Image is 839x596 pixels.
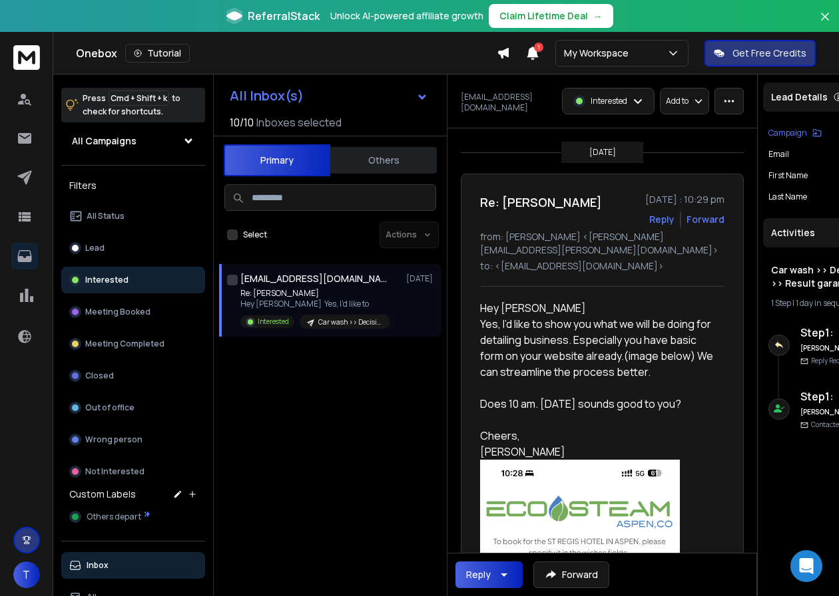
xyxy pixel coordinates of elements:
p: Get Free Credits [732,47,806,60]
h1: [EMAIL_ADDRESS][DOMAIN_NAME] [240,272,387,285]
p: Last Name [768,192,807,202]
p: Interested [258,317,289,327]
button: Meeting Booked [61,299,205,325]
p: [DATE] [406,273,436,284]
h1: All Campaigns [72,134,137,148]
button: Get Free Credits [704,40,816,67]
p: [EMAIL_ADDRESS][DOMAIN_NAME] [461,92,554,113]
button: Reply [649,213,675,226]
button: Interested [61,267,205,293]
p: All Status [87,211,125,222]
p: Campaign [768,128,807,138]
span: → [593,9,603,23]
div: [PERSON_NAME] [480,444,714,460]
span: ReferralStack [248,8,320,24]
p: Press to check for shortcuts. [83,92,180,118]
p: Hey [PERSON_NAME] Yes, I’d like to [240,299,390,309]
button: Close banner [816,8,834,40]
p: Wrong person [85,434,142,445]
button: Not Interested [61,458,205,485]
p: [DATE] : 10:29 pm [645,193,724,206]
span: 1 [534,43,543,52]
button: Out of office [61,394,205,421]
span: 1 Step [771,297,791,309]
span: 10 / 10 [230,114,254,130]
div: Hey [PERSON_NAME] [480,300,714,316]
p: Interested [85,275,129,285]
div: Yes, I’d like to show you what we will be doing for detailing business. Especially you have basic... [480,316,714,380]
p: Unlock AI-powered affiliate growth [330,9,483,23]
button: Tutorial [125,44,190,63]
p: Closed [85,371,114,381]
button: All Inbox(s) [219,82,439,109]
button: Forward [533,561,609,588]
p: Lead [85,243,105,253]
button: T [13,561,40,588]
button: All Campaigns [61,128,205,154]
p: Meeting Completed [85,339,164,349]
h3: Inboxes selected [256,114,342,130]
div: Forward [687,213,724,226]
p: Meeting Booked [85,307,150,317]
h3: Filters [61,176,205,195]
label: Select [243,229,267,240]
div: Cheers, [480,428,714,444]
p: Out of office [85,402,135,413]
p: Email [768,149,789,160]
div: Open Intercom Messenger [790,550,822,582]
button: Inbox [61,552,205,579]
button: Reply [455,561,523,588]
p: to: <[EMAIL_ADDRESS][DOMAIN_NAME]> [480,259,724,273]
p: from: [PERSON_NAME] <[PERSON_NAME][EMAIL_ADDRESS][PERSON_NAME][DOMAIN_NAME]> [480,230,724,257]
p: My Workspace [564,47,634,60]
p: Interested [591,96,627,106]
p: Add to [666,96,689,106]
button: Others [330,146,437,175]
p: Car wash >> Decision makers >> Result garantee [318,317,382,327]
button: Campaign [768,128,822,138]
button: Closed [61,363,205,389]
p: Inbox [87,560,109,571]
button: Claim Lifetime Deal→ [489,4,613,28]
div: Onebox [76,44,497,63]
p: Lead Details [771,90,828,104]
div: Reply [466,568,491,581]
button: Meeting Completed [61,331,205,357]
h1: Re: [PERSON_NAME] [480,193,602,212]
div: Does 10 am. [DATE] sounds good to you? [480,396,714,412]
p: Not Interested [85,466,144,477]
button: Lead [61,235,205,261]
h1: All Inbox(s) [230,89,304,102]
button: Wrong person [61,426,205,453]
span: Others depart [87,512,141,522]
span: Cmd + Shift + k [109,90,169,106]
button: All Status [61,203,205,229]
p: [DATE] [589,147,616,158]
button: Others depart [61,504,205,530]
p: First Name [768,170,808,181]
h3: Custom Labels [69,488,136,501]
button: Primary [224,144,330,176]
p: Re: [PERSON_NAME] [240,288,390,299]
